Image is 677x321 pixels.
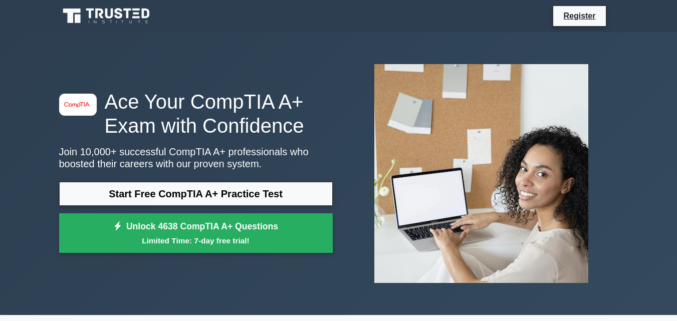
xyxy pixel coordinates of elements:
[557,10,601,22] a: Register
[59,213,333,253] a: Unlock 4638 CompTIA A+ QuestionsLimited Time: 7-day free trial!
[59,182,333,206] a: Start Free CompTIA A+ Practice Test
[59,90,333,138] h1: Ace Your CompTIA A+ Exam with Confidence
[59,146,333,170] p: Join 10,000+ successful CompTIA A+ professionals who boosted their careers with our proven system.
[72,235,320,246] small: Limited Time: 7-day free trial!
